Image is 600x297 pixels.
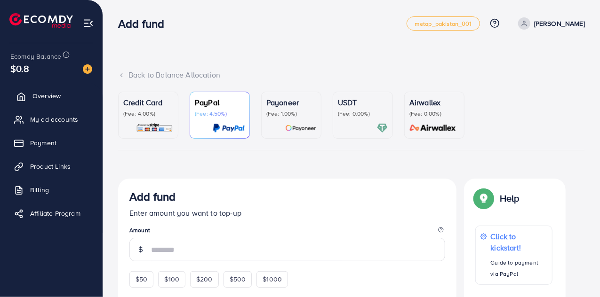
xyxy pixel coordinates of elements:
[195,97,245,108] p: PayPal
[338,110,388,117] p: (Fee: 0.00%)
[129,226,445,238] legend: Amount
[7,110,96,129] a: My ad accounts
[9,13,73,28] img: logo
[32,91,61,101] span: Overview
[514,17,585,30] a: [PERSON_NAME]
[266,97,316,108] p: Payoneer
[409,110,459,117] p: (Fee: 0.00%)
[10,62,30,75] span: $0.8
[263,274,282,284] span: $1000
[500,193,520,204] p: Help
[123,110,173,117] p: (Fee: 4.00%)
[118,17,172,31] h3: Add fund
[30,162,71,171] span: Product Links
[7,133,96,152] a: Payment
[7,157,96,176] a: Product Links
[129,207,445,219] p: Enter amount you want to top-up
[10,52,61,61] span: Ecomdy Balance
[415,21,472,27] span: metap_pakistan_001
[136,123,173,133] img: card
[30,138,56,148] span: Payment
[83,64,92,74] img: image
[129,190,176,203] h3: Add fund
[118,70,585,80] div: Back to Balance Allocation
[123,97,173,108] p: Credit Card
[164,274,179,284] span: $100
[83,18,94,29] img: menu
[7,86,96,105] a: Overview
[377,123,388,133] img: card
[285,123,316,133] img: card
[338,97,388,108] p: USDT
[560,255,593,290] iframe: Chat
[7,204,96,223] a: Affiliate Program
[409,97,459,108] p: Airwallex
[475,190,492,207] img: Popup guide
[30,115,78,124] span: My ad accounts
[30,185,49,195] span: Billing
[230,274,246,284] span: $500
[196,274,213,284] span: $200
[491,257,547,280] p: Guide to payment via PayPal
[136,274,147,284] span: $50
[407,16,480,31] a: metap_pakistan_001
[407,123,459,133] img: card
[213,123,245,133] img: card
[491,231,547,253] p: Click to kickstart!
[534,18,585,29] p: [PERSON_NAME]
[195,110,245,117] p: (Fee: 4.50%)
[30,209,80,218] span: Affiliate Program
[266,110,316,117] p: (Fee: 1.00%)
[7,180,96,199] a: Billing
